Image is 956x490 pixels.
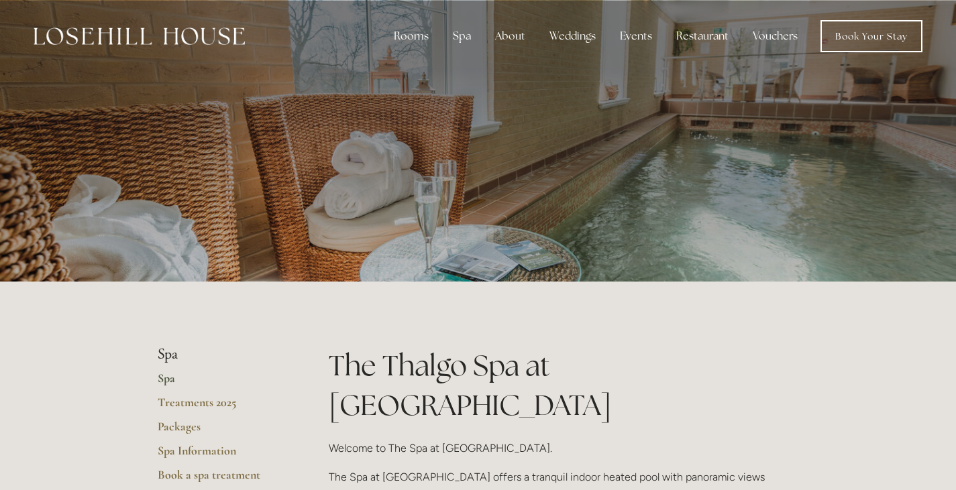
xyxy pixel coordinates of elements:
div: About [484,23,536,50]
li: Spa [158,346,286,363]
img: Losehill House [34,27,245,45]
a: Spa [158,371,286,395]
div: Events [609,23,663,50]
div: Weddings [539,23,606,50]
a: Packages [158,419,286,443]
a: Spa Information [158,443,286,467]
div: Restaurant [666,23,739,50]
a: Treatments 2025 [158,395,286,419]
a: Vouchers [742,23,808,50]
div: Rooms [383,23,439,50]
h1: The Thalgo Spa at [GEOGRAPHIC_DATA] [329,346,799,425]
a: Book Your Stay [820,20,922,52]
p: Welcome to The Spa at [GEOGRAPHIC_DATA]. [329,439,799,457]
div: Spa [442,23,482,50]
